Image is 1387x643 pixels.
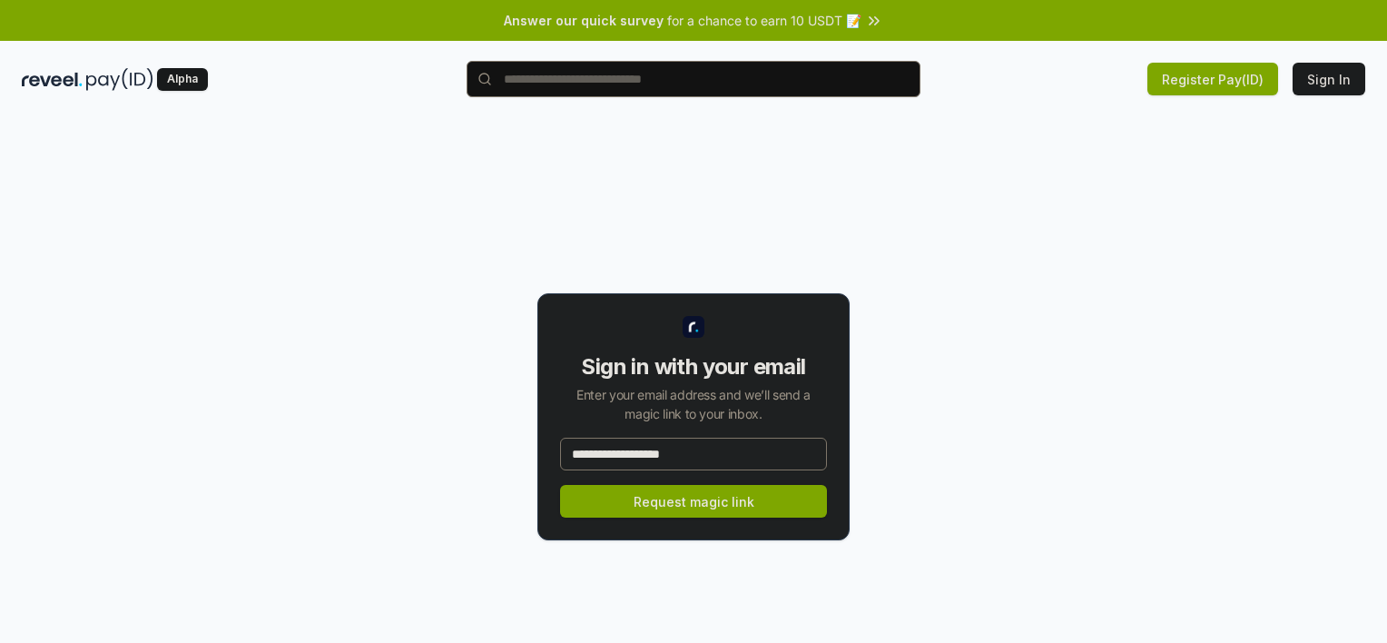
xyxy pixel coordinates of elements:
img: reveel_dark [22,68,83,91]
button: Request magic link [560,485,827,518]
button: Register Pay(ID) [1147,63,1278,95]
div: Sign in with your email [560,352,827,381]
div: Enter your email address and we’ll send a magic link to your inbox. [560,385,827,423]
img: logo_small [683,316,704,338]
span: Answer our quick survey [504,11,664,30]
img: pay_id [86,68,153,91]
span: for a chance to earn 10 USDT 📝 [667,11,861,30]
div: Alpha [157,68,208,91]
button: Sign In [1293,63,1365,95]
